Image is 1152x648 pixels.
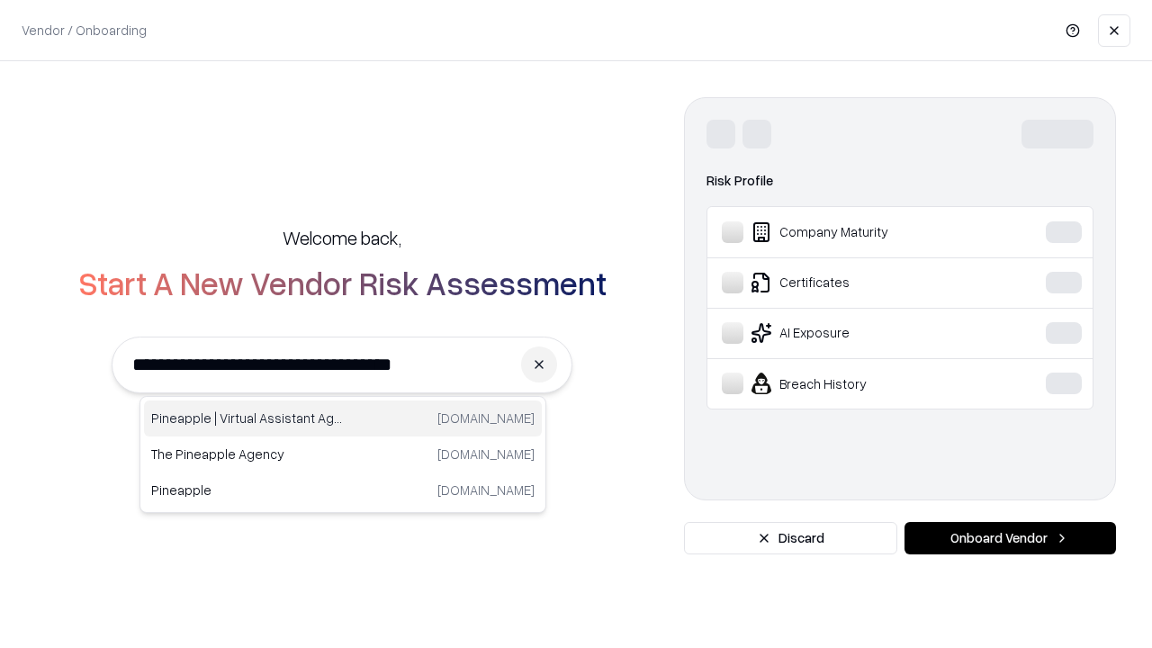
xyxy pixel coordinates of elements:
div: Suggestions [139,396,546,513]
p: The Pineapple Agency [151,445,343,463]
button: Discard [684,522,897,554]
div: Risk Profile [706,170,1093,192]
button: Onboard Vendor [904,522,1116,554]
p: [DOMAIN_NAME] [437,481,535,499]
p: [DOMAIN_NAME] [437,445,535,463]
p: [DOMAIN_NAME] [437,409,535,427]
h2: Start A New Vendor Risk Assessment [78,265,607,301]
p: Pineapple | Virtual Assistant Agency [151,409,343,427]
div: Breach History [722,373,991,394]
p: Pineapple [151,481,343,499]
div: Certificates [722,272,991,293]
div: Company Maturity [722,221,991,243]
div: AI Exposure [722,322,991,344]
p: Vendor / Onboarding [22,21,147,40]
h5: Welcome back, [283,225,401,250]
